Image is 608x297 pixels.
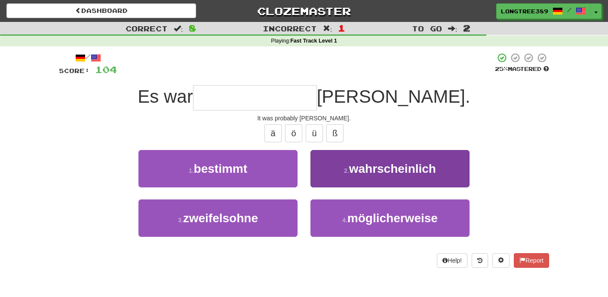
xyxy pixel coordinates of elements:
small: 1 . [189,167,194,174]
span: 104 [95,64,117,75]
button: ö [285,124,302,142]
span: To go [412,24,442,33]
span: 25 % [495,65,508,72]
small: 2 . [344,167,349,174]
span: : [448,25,458,32]
span: zweifelsohne [183,211,258,225]
span: möglicherweise [347,211,438,225]
span: 8 [189,23,196,33]
span: / [567,7,571,13]
a: Clozemaster [209,3,399,18]
span: : [174,25,183,32]
span: wahrscheinlich [349,162,436,175]
small: 4 . [342,217,347,224]
strong: Fast Track Level 1 [290,38,337,44]
a: LongTree389 / [496,3,591,19]
span: : [323,25,332,32]
button: 4.möglicherweise [310,199,470,237]
div: Mastered [495,65,549,73]
span: 1 [338,23,345,33]
button: ü [306,124,323,142]
span: bestimmt [194,162,247,175]
button: Round history (alt+y) [472,253,488,268]
span: Incorrect [263,24,317,33]
span: [PERSON_NAME]. [317,86,470,107]
button: Help! [437,253,467,268]
span: Correct [126,24,168,33]
button: 3.zweifelsohne [138,199,298,237]
button: ä [264,124,282,142]
span: LongTree389 [501,7,548,15]
span: 2 [463,23,470,33]
button: Report [514,253,549,268]
span: Es war [138,86,193,107]
button: ß [326,124,344,142]
button: 1.bestimmt [138,150,298,187]
button: 2.wahrscheinlich [310,150,470,187]
small: 3 . [178,217,183,224]
div: It was probably [PERSON_NAME]. [59,114,549,122]
span: Score: [59,67,90,74]
div: / [59,52,117,63]
a: Dashboard [6,3,196,18]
